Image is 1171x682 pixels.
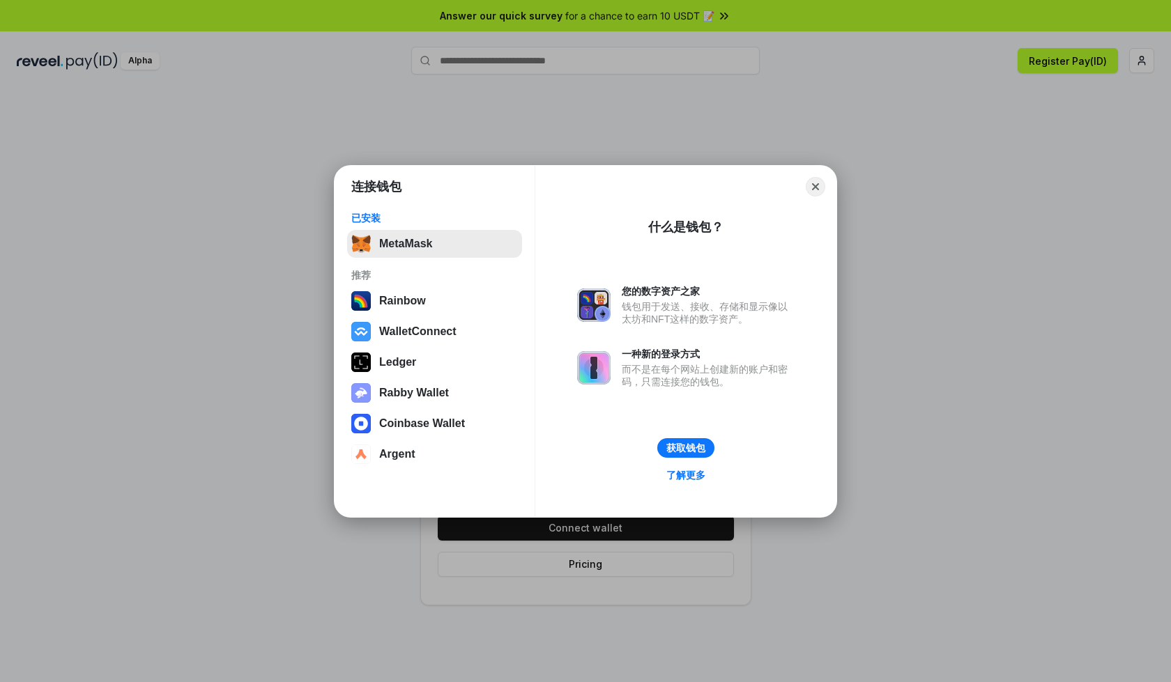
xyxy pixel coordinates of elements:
[806,177,825,196] button: Close
[351,291,371,311] img: svg+xml,%3Csvg%20width%3D%22120%22%20height%3D%22120%22%20viewBox%3D%220%200%20120%20120%22%20fil...
[666,469,705,481] div: 了解更多
[622,285,795,297] div: 您的数字资产之家
[658,466,714,484] a: 了解更多
[351,352,371,372] img: svg+xml,%3Csvg%20xmlns%3D%22http%3A%2F%2Fwww.w3.org%2F2000%2Fsvg%22%20width%3D%2228%22%20height%3...
[379,417,465,430] div: Coinbase Wallet
[379,325,457,338] div: WalletConnect
[622,363,795,388] div: 而不是在每个网站上创建新的账户和密码，只需连接您的钱包。
[347,440,522,468] button: Argent
[347,230,522,258] button: MetaMask
[351,234,371,254] img: svg+xml,%3Csvg%20fill%3D%22none%22%20height%3D%2233%22%20viewBox%3D%220%200%2035%2033%22%20width%...
[347,287,522,315] button: Rainbow
[351,178,401,195] h1: 连接钱包
[622,300,795,325] div: 钱包用于发送、接收、存储和显示像以太坊和NFT这样的数字资产。
[347,379,522,407] button: Rabby Wallet
[648,219,724,235] div: 什么是钱包？
[379,295,426,307] div: Rainbow
[351,444,371,464] img: svg+xml,%3Csvg%20width%3D%2228%22%20height%3D%2228%22%20viewBox%3D%220%200%2028%2028%22%20fill%3D...
[347,318,522,346] button: WalletConnect
[657,438,714,458] button: 获取钱包
[351,322,371,341] img: svg+xml,%3Csvg%20width%3D%2228%22%20height%3D%2228%22%20viewBox%3D%220%200%2028%2028%22%20fill%3D...
[347,348,522,376] button: Ledger
[379,387,449,399] div: Rabby Wallet
[351,414,371,433] img: svg+xml,%3Csvg%20width%3D%2228%22%20height%3D%2228%22%20viewBox%3D%220%200%2028%2028%22%20fill%3D...
[577,288,611,322] img: svg+xml,%3Csvg%20xmlns%3D%22http%3A%2F%2Fwww.w3.org%2F2000%2Fsvg%22%20fill%3D%22none%22%20viewBox...
[351,212,518,224] div: 已安装
[351,383,371,403] img: svg+xml,%3Csvg%20xmlns%3D%22http%3A%2F%2Fwww.w3.org%2F2000%2Fsvg%22%20fill%3D%22none%22%20viewBox...
[622,348,795,360] div: 一种新的登录方式
[379,238,432,250] div: MetaMask
[379,448,415,460] div: Argent
[666,442,705,454] div: 获取钱包
[577,351,611,385] img: svg+xml,%3Csvg%20xmlns%3D%22http%3A%2F%2Fwww.w3.org%2F2000%2Fsvg%22%20fill%3D%22none%22%20viewBox...
[379,356,416,369] div: Ledger
[351,269,518,281] div: 推荐
[347,410,522,437] button: Coinbase Wallet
